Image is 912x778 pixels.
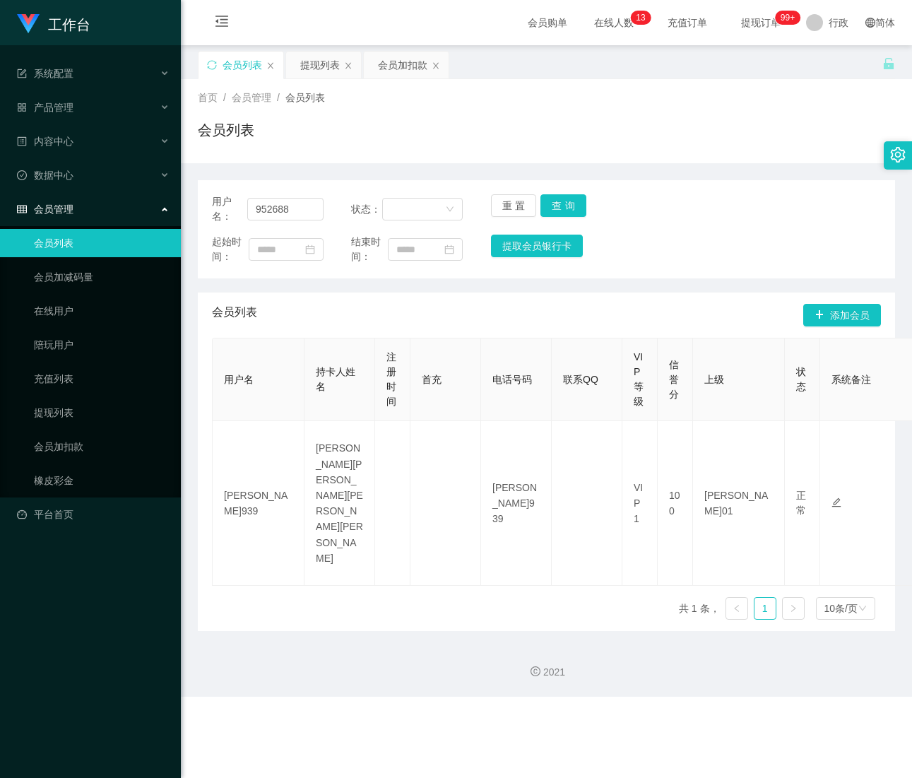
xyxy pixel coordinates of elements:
div: 10条/页 [824,598,858,619]
font: 系统配置 [34,68,73,79]
font: 用户名： [212,196,232,222]
i: 图标：同步 [207,60,217,70]
i: 图标： 下 [446,205,454,215]
font: 100 [669,490,680,517]
i: 图标: 菜单折叠 [198,1,246,46]
font: VIP1 [634,482,643,524]
font: 工作台 [48,17,90,33]
i: 图标: 检查-圆圈-o [17,170,27,180]
button: 查询 [540,194,586,217]
li: 上一页 [726,597,748,620]
i: 图标： 表格 [17,204,27,214]
font: 会员列表 [285,92,325,103]
font: 2021 [543,666,565,678]
font: [PERSON_NAME]01 [704,490,768,517]
i: 图标：版权 [531,666,540,676]
a: 会员加扣款 [34,432,170,461]
i: 图标： 右 [789,604,798,613]
i: 图标： 表格 [17,69,27,78]
li: 下一页 [782,597,805,620]
i: 图标： 关闭 [266,61,275,70]
font: [PERSON_NAME] [316,521,363,563]
a: 陪玩用户 [34,331,170,359]
font: 信誉分 [669,359,679,400]
font: [PERSON_NAME]939 [224,490,288,517]
font: 10条/页 [824,603,858,614]
font: 3 [641,13,646,23]
font: 会员列表 [212,306,257,318]
font: 首充 [422,374,442,385]
p: 1 [636,11,641,25]
i: 图标： 左 [733,604,741,613]
i: 图标：设置 [890,147,906,163]
font: 系统备注 [831,374,871,385]
font: / [277,92,280,103]
font: 行政 [829,17,848,28]
i: 图标：日历 [444,244,454,254]
a: 工作台 [17,17,90,28]
i: 图标：编辑 [831,497,841,507]
font: 联系QQ [563,374,598,385]
font: 注册时间 [386,351,396,407]
li: 1 [754,597,776,620]
img: logo.9652507e.png [17,14,40,34]
i: 图标: appstore-o [17,102,27,112]
i: 图标： 关闭 [344,61,353,70]
font: 会员列表 [223,59,262,71]
button: 提取会员银行卡 [491,235,583,257]
font: 持卡人姓名 [316,366,355,392]
font: 状态： [351,204,381,215]
a: 橡皮彩金 [34,466,170,495]
a: 在线用户 [34,297,170,325]
font: [PERSON_NAME]939 [492,482,537,524]
i: 图标： 解锁 [882,57,895,70]
a: 会员列表 [34,229,170,257]
font: 共 1 条， [679,603,720,615]
i: 图标: 全球 [865,18,875,28]
a: 会员加减码量 [34,263,170,291]
font: [PERSON_NAME] [316,442,360,469]
font: VIP等级 [634,351,644,407]
sup: 13 [630,11,651,25]
a: 充值列表 [34,365,170,393]
font: 会员管理 [34,204,73,215]
font: 正常 [796,490,806,516]
font: 会员购单 [528,17,567,28]
a: 提现列表 [34,399,170,427]
font: [PERSON_NAME] [316,490,363,532]
font: 内容中心 [34,136,73,147]
font: [PERSON_NAME] [316,458,362,500]
font: 1 [762,603,768,614]
font: 状态 [796,366,806,392]
font: 产品管理 [34,102,73,113]
font: 会员管理 [232,92,271,103]
input: 请输入用户名 [247,198,324,220]
i: 图标：个人资料 [17,136,27,146]
font: 提现订单 [741,17,781,28]
button: 重置 [491,194,537,217]
a: 图标：仪表板平台首页 [17,500,170,529]
i: 图标： 关闭 [432,61,440,70]
font: 简体 [875,17,895,28]
font: 会员加扣款 [378,59,427,71]
font: 充值订单 [668,17,707,28]
font: 首页 [198,92,218,103]
font: 数据中心 [34,170,73,181]
font: 用户名 [224,374,254,385]
sup: 1054 [775,11,800,25]
font: 起始时间： [212,236,242,262]
font: 会员列表 [198,122,254,138]
font: / [223,92,226,103]
font: 结束时间： [351,236,381,262]
i: 图标： 下 [858,604,867,614]
i: 图标：日历 [305,244,315,254]
font: 电话号码 [492,374,532,385]
font: 上级 [704,374,724,385]
font: 99+ [781,13,795,23]
font: 提现列表 [300,59,340,71]
font: 在线人数 [594,17,634,28]
button: 图标: 加号添加会员 [803,304,881,326]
